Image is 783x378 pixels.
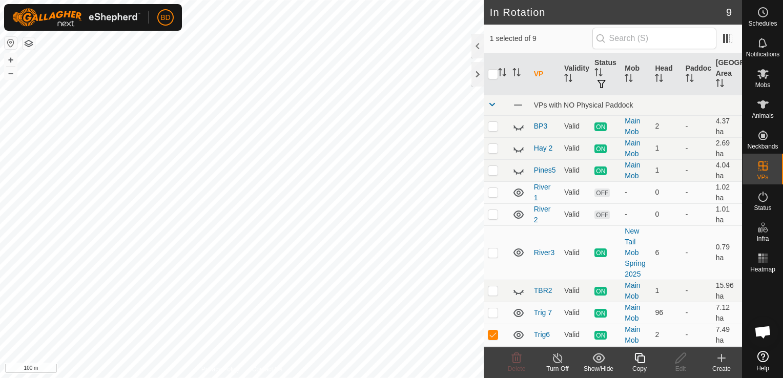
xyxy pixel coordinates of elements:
td: 1 [651,137,681,159]
td: Valid [560,324,590,346]
span: Notifications [746,51,779,57]
div: Turn Off [537,364,578,373]
th: Head [651,53,681,95]
div: Edit [660,364,701,373]
span: ON [594,309,607,318]
div: Main Mob [625,160,647,181]
a: Hay 2 [534,144,553,152]
td: - [682,115,712,137]
span: Schedules [748,20,777,27]
p-sorticon: Activate to sort [498,70,506,78]
a: BP3 [534,122,547,130]
td: 1.01 ha [712,203,742,225]
td: 1 [651,280,681,302]
td: 2.69 ha [712,137,742,159]
p-sorticon: Activate to sort [512,70,521,78]
span: Status [754,205,771,211]
img: Gallagher Logo [12,8,140,27]
td: 1 [651,159,681,181]
span: Animals [752,113,774,119]
td: - [682,302,712,324]
span: Heatmap [750,266,775,272]
div: Open chat [748,317,778,347]
button: Map Layers [23,37,35,50]
th: Mob [621,53,651,95]
span: OFF [594,188,610,197]
th: Paddock [682,53,712,95]
td: 2 [651,115,681,137]
div: VPs with NO Physical Paddock [534,101,738,109]
td: - [682,203,712,225]
div: - [625,209,647,220]
span: 9 [726,5,732,20]
td: 1.02 ha [712,181,742,203]
th: [GEOGRAPHIC_DATA] Area [712,53,742,95]
p-sorticon: Activate to sort [594,70,603,78]
p-sorticon: Activate to sort [625,75,633,83]
td: - [682,159,712,181]
td: Valid [560,137,590,159]
td: 6 [651,225,681,280]
div: Main Mob [625,324,647,346]
td: - [682,280,712,302]
div: Main Mob [625,302,647,324]
td: - [682,181,712,203]
td: - [682,225,712,280]
div: Main Mob [625,280,647,302]
span: Mobs [755,82,770,88]
a: River 2 [534,205,551,224]
div: New Tail Mob Spring 2025 [625,226,647,280]
td: Valid [560,280,590,302]
button: + [5,54,17,66]
td: Valid [560,203,590,225]
input: Search (S) [592,28,716,49]
td: 2 [651,324,681,346]
span: VPs [757,174,768,180]
td: Valid [560,115,590,137]
span: Neckbands [747,143,778,150]
td: 96 [651,302,681,324]
td: - [682,137,712,159]
td: 7.12 ha [712,302,742,324]
a: Trig 7 [534,308,552,317]
span: Delete [508,365,526,372]
td: Valid [560,225,590,280]
td: Valid [560,159,590,181]
th: VP [530,53,560,95]
td: Valid [560,302,590,324]
td: 4.37 ha [712,115,742,137]
span: 1 selected of 9 [490,33,592,44]
div: Create [701,364,742,373]
td: Valid [560,181,590,203]
p-sorticon: Activate to sort [564,75,572,83]
div: Show/Hide [578,364,619,373]
h2: In Rotation [490,6,726,18]
th: Status [590,53,621,95]
a: River3 [534,248,554,257]
span: ON [594,248,607,257]
span: Help [756,365,769,371]
div: Copy [619,364,660,373]
td: 0.79 ha [712,225,742,280]
a: Help [743,347,783,375]
span: ON [594,287,607,296]
div: - [625,187,647,198]
a: Pines5 [534,166,556,174]
p-sorticon: Activate to sort [716,80,724,89]
div: Main Mob [625,138,647,159]
span: ON [594,122,607,131]
td: 0 [651,181,681,203]
td: 15.96 ha [712,280,742,302]
button: Reset Map [5,37,17,49]
span: ON [594,331,607,340]
button: – [5,67,17,79]
span: ON [594,166,607,175]
td: 4.04 ha [712,159,742,181]
span: Infra [756,236,769,242]
div: Main Mob [625,116,647,137]
p-sorticon: Activate to sort [686,75,694,83]
a: Trig6 [534,330,550,339]
a: TBR2 [534,286,552,295]
p-sorticon: Activate to sort [655,75,663,83]
a: Privacy Policy [201,365,240,374]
